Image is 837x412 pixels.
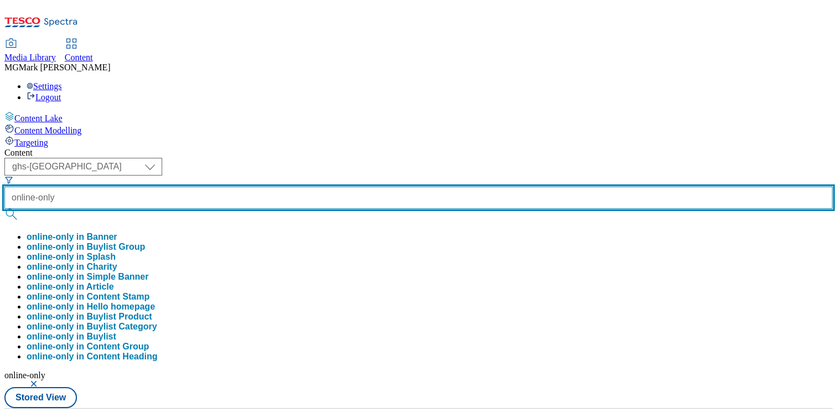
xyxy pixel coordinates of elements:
span: Content [65,53,93,62]
button: online-only in Article [27,282,114,292]
span: Content Modelling [14,126,81,135]
a: Content [65,39,93,63]
button: online-only in Buylist Group [27,242,145,252]
button: online-only in Simple Banner [27,272,148,282]
span: Buylist Category [86,322,157,331]
a: Targeting [4,136,833,148]
span: Mark [PERSON_NAME] [19,63,111,72]
button: Stored View [4,387,77,408]
div: online-only in [27,262,117,272]
button: online-only in Buylist Category [27,322,157,332]
input: Search [4,187,833,209]
span: Charity [86,262,117,271]
div: online-only in [27,332,116,342]
span: Media Library [4,53,56,62]
div: online-only in [27,312,152,322]
a: Logout [27,92,61,102]
div: Content [4,148,833,158]
div: online-only in [27,322,157,332]
span: Buylist Product [86,312,152,321]
a: Content Modelling [4,123,833,136]
span: Content Lake [14,114,63,123]
button: online-only in Buylist [27,332,116,342]
a: Content Lake [4,111,833,123]
a: Settings [27,81,62,91]
button: online-only in Buylist Product [27,312,152,322]
button: online-only in Splash [27,252,116,262]
a: Media Library [4,39,56,63]
span: Article [86,282,114,291]
button: online-only in Charity [27,262,117,272]
div: online-only in [27,282,114,292]
button: online-only in Content Stamp [27,292,149,302]
button: online-only in Banner [27,232,117,242]
span: Buylist [86,332,116,341]
svg: Search Filters [4,176,13,184]
span: online-only [4,370,45,380]
button: online-only in Content Group [27,342,149,352]
span: Targeting [14,138,48,147]
button: online-only in Hello homepage [27,302,155,312]
span: MG [4,63,19,72]
button: online-only in Content Heading [27,352,157,362]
